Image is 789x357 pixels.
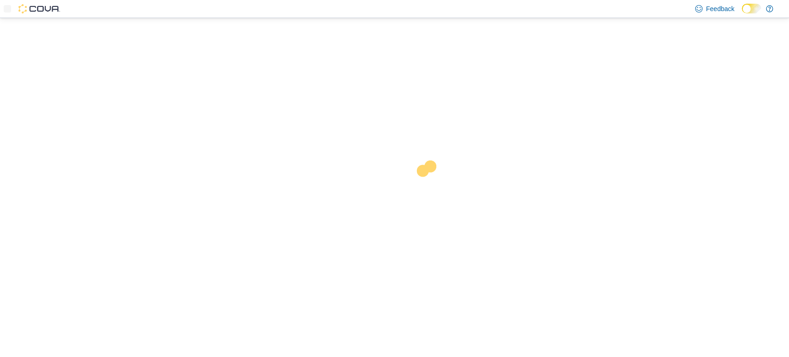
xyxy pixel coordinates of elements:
input: Dark Mode [742,4,761,13]
img: cova-loader [395,154,464,223]
span: Feedback [706,4,734,13]
img: Cova [18,4,60,13]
